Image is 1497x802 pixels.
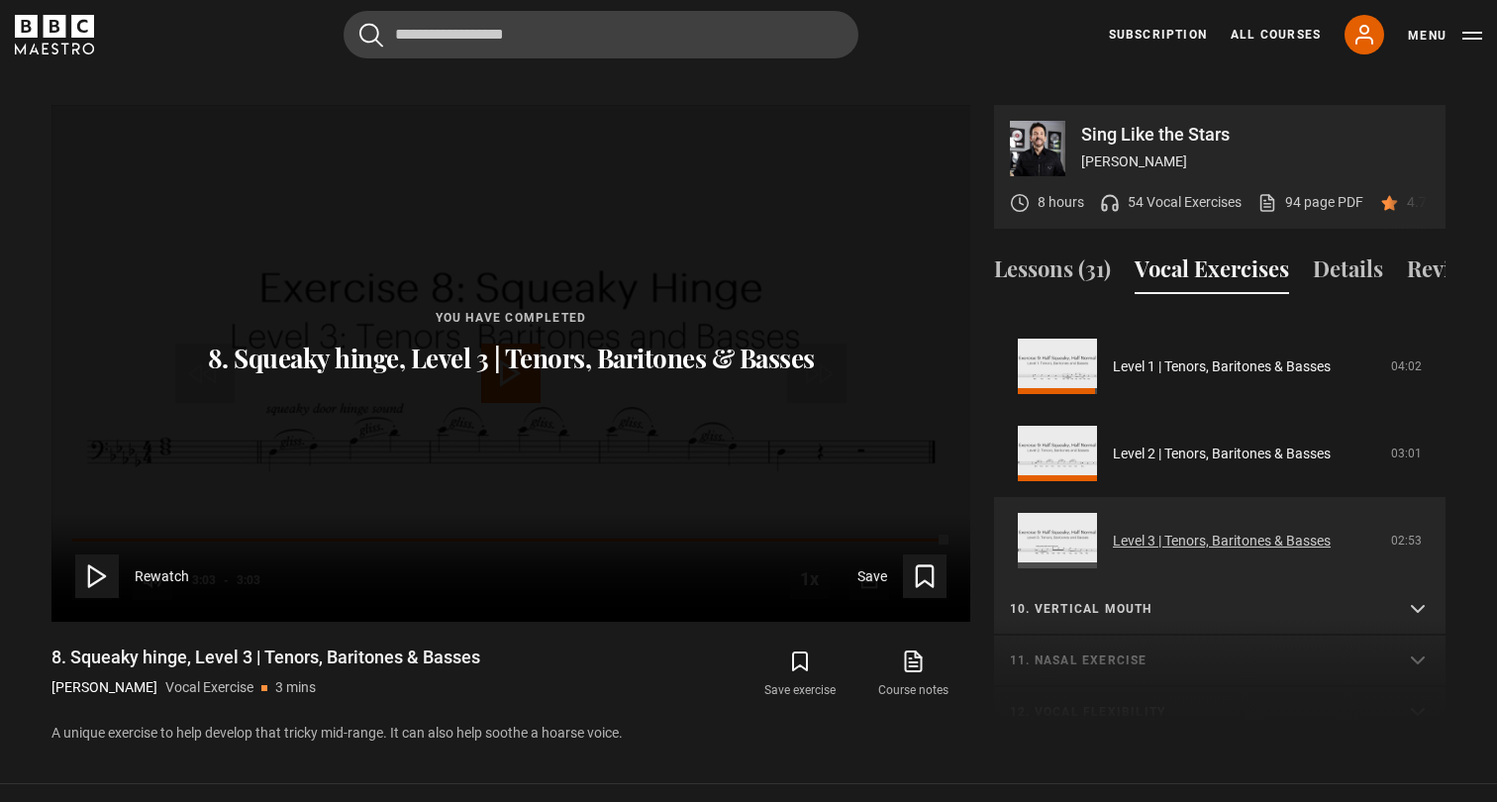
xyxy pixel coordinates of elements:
[1113,444,1331,464] a: Level 2 | Tenors, Baritones & Basses
[1109,26,1207,44] a: Subscription
[275,677,316,698] p: 3 mins
[1313,252,1383,294] button: Details
[1135,252,1289,294] button: Vocal Exercises
[994,252,1111,294] button: Lessons (31)
[135,566,189,587] span: Rewatch
[857,646,970,703] a: Course notes
[208,309,815,327] p: You have completed
[1081,126,1430,144] p: Sing Like the Stars
[51,646,480,669] h1: 8. Squeaky hinge, Level 3 | Tenors, Baritones & Basses
[994,584,1446,636] summary: 10. Vertical mouth
[51,677,157,698] p: [PERSON_NAME]
[208,343,815,374] p: 8. Squeaky hinge, Level 3 | Tenors, Baritones & Basses
[1408,26,1482,46] button: Toggle navigation
[344,11,858,58] input: Search
[1231,26,1321,44] a: All Courses
[359,23,383,48] button: Submit the search query
[1113,356,1331,377] a: Level 1 | Tenors, Baritones & Basses
[75,554,189,598] button: Rewatch
[1010,600,1382,618] p: 10. Vertical mouth
[1081,151,1430,172] p: [PERSON_NAME]
[857,554,947,598] button: Save
[744,646,856,703] button: Save exercise
[165,677,253,698] p: Vocal Exercise
[15,15,94,54] svg: BBC Maestro
[1038,192,1084,213] p: 8 hours
[1257,192,1363,213] a: 94 page PDF
[1128,192,1242,213] p: 54 Vocal Exercises
[51,723,970,744] p: A unique exercise to help develop that tricky mid-range. It can also help soothe a hoarse voice.
[857,566,887,587] span: Save
[1113,531,1331,551] a: Level 3 | Tenors, Baritones & Basses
